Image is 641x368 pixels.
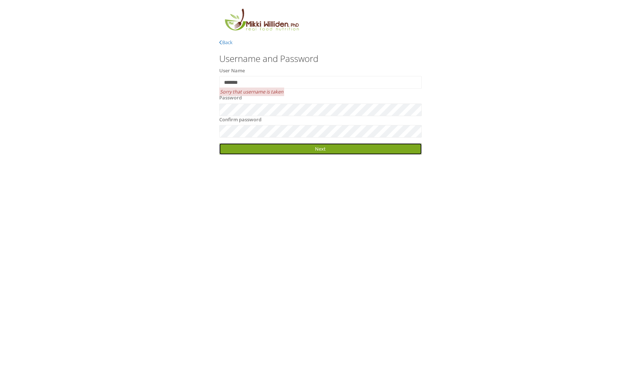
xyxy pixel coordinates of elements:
[219,94,242,102] label: Password
[219,54,422,63] h3: Username and Password
[219,67,245,75] label: User Name
[219,116,262,124] label: Confirm password
[219,143,422,155] a: Next
[219,39,233,46] a: Back
[219,7,304,35] img: MikkiLogoMain.png
[219,88,284,96] span: Sorry that username is taken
